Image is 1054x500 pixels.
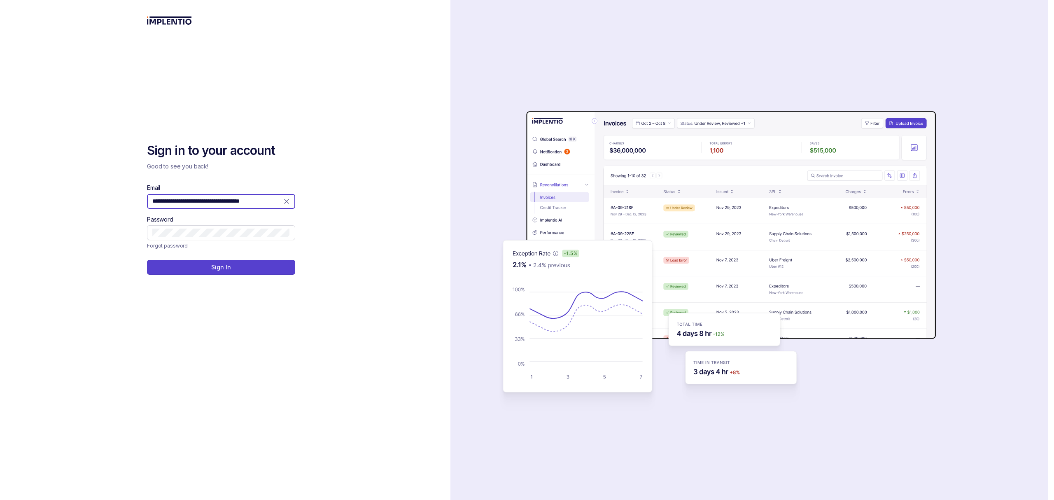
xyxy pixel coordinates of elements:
[473,85,939,415] img: signin-background.svg
[147,260,295,275] button: Sign In
[147,143,295,159] h2: Sign in to your account
[147,242,188,250] a: Link Forgot password
[147,162,295,171] p: Good to see you back!
[147,184,160,192] label: Email
[147,215,173,224] label: Password
[147,16,192,25] img: logo
[147,242,188,250] p: Forgot password
[211,263,231,271] p: Sign In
